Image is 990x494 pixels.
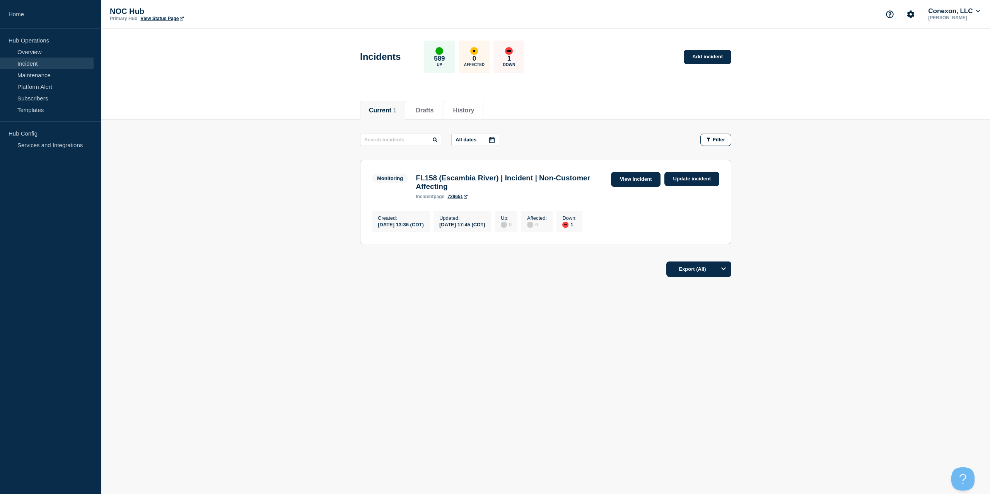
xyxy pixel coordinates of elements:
div: down [562,222,568,228]
p: Updated : [439,215,485,221]
span: Monitoring [372,174,408,183]
span: 1 [393,107,396,114]
div: 0 [527,221,547,228]
button: History [453,107,474,114]
button: Export (All) [666,261,731,277]
p: 589 [434,55,445,63]
a: 729651 [447,194,468,199]
div: down [505,47,513,55]
div: up [435,47,443,55]
div: [DATE] 17:45 (CDT) [439,221,485,227]
a: Add incident [684,50,731,64]
button: Current 1 [369,107,396,114]
p: Affected : [527,215,547,221]
button: Filter [700,134,731,146]
a: View Status Page [140,16,183,21]
button: Drafts [416,107,434,114]
p: Up [437,63,442,67]
div: [DATE] 13:36 (CDT) [378,221,424,227]
p: Down : [562,215,577,221]
input: Search incidents [360,134,442,146]
a: Update incident [664,172,719,186]
h1: Incidents [360,51,401,62]
p: Affected [464,63,485,67]
div: disabled [501,222,507,228]
iframe: Help Scout Beacon - Open [951,467,975,491]
div: disabled [527,222,533,228]
button: All dates [451,134,499,146]
button: Account settings [903,6,919,22]
div: affected [470,47,478,55]
a: View incident [611,172,661,187]
span: incident [416,194,434,199]
p: [PERSON_NAME] [927,15,981,20]
div: 1 [562,221,577,228]
h3: FL158 (Escambia River) | Incident | Non-Customer Affecting [416,174,607,191]
button: Options [716,261,731,277]
button: Conexon, LLC [927,7,981,15]
p: 1 [507,55,511,63]
p: Primary Hub [110,16,137,21]
p: 0 [473,55,476,63]
p: All dates [456,137,476,143]
p: Up : [501,215,512,221]
button: Support [882,6,898,22]
span: Filter [713,137,725,143]
div: 0 [501,221,512,228]
p: Created : [378,215,424,221]
p: page [416,194,444,199]
p: Down [503,63,515,67]
p: NOC Hub [110,7,265,16]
